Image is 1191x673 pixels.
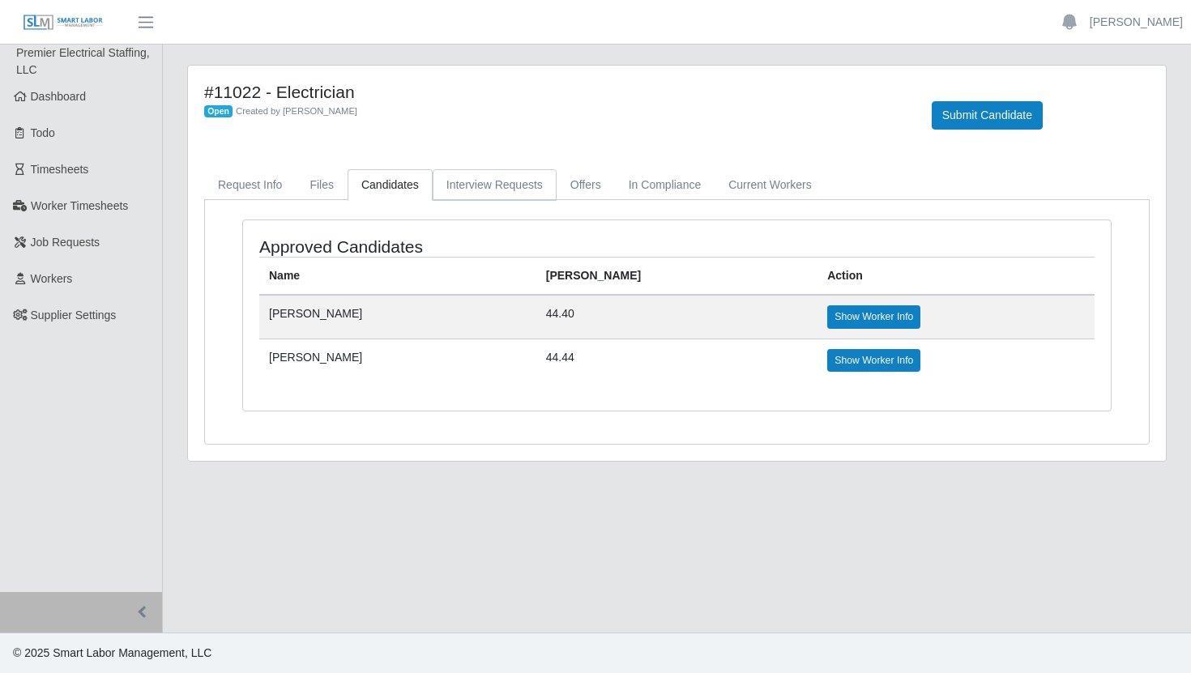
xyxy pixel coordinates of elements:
th: [PERSON_NAME] [536,258,817,296]
span: Worker Timesheets [31,199,128,212]
a: Current Workers [715,169,825,201]
td: 44.40 [536,295,817,339]
td: 44.44 [536,339,817,381]
button: Submit Candidate [932,101,1043,130]
a: Interview Requests [433,169,557,201]
td: [PERSON_NAME] [259,295,536,339]
span: Job Requests [31,236,100,249]
span: Dashboard [31,90,87,103]
span: Supplier Settings [31,309,117,322]
th: Action [817,258,1095,296]
a: Files [296,169,348,201]
th: Name [259,258,536,296]
span: Open [204,105,233,118]
h4: Approved Candidates [259,236,593,257]
td: [PERSON_NAME] [259,339,536,381]
span: © 2025 Smart Labor Management, LLC [13,646,211,659]
span: Todo [31,126,55,139]
h4: #11022 - Electrician [204,82,907,102]
img: SLM Logo [23,14,104,32]
span: Premier Electrical Staffing, LLC [16,46,150,76]
a: [PERSON_NAME] [1090,14,1183,31]
a: Request Info [204,169,296,201]
a: Show Worker Info [827,349,920,372]
span: Workers [31,272,73,285]
a: In Compliance [615,169,715,201]
a: Show Worker Info [827,305,920,328]
a: Candidates [348,169,433,201]
span: Created by [PERSON_NAME] [236,106,357,116]
span: Timesheets [31,163,89,176]
a: Offers [557,169,615,201]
